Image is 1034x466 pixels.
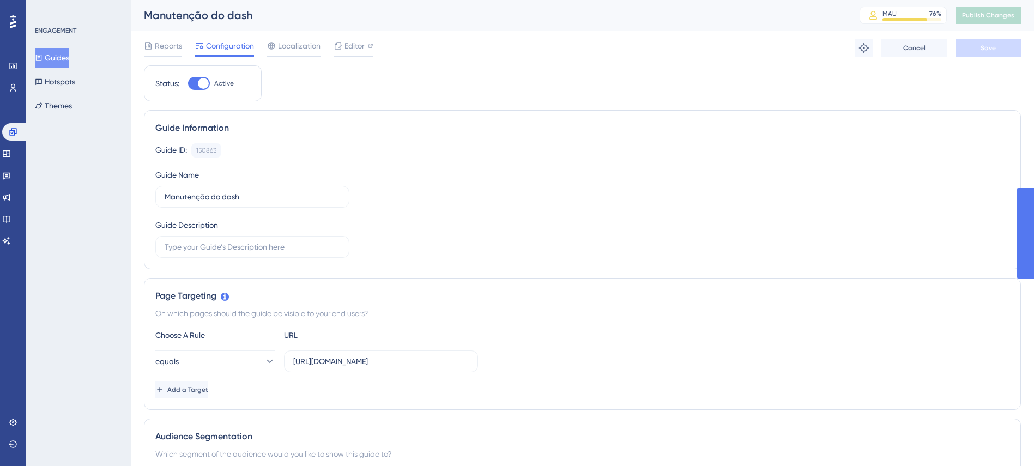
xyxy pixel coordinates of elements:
[144,8,832,23] div: Manutenção do dash
[155,39,182,52] span: Reports
[155,289,1009,302] div: Page Targeting
[155,430,1009,443] div: Audience Segmentation
[165,241,340,253] input: Type your Guide’s Description here
[35,96,72,116] button: Themes
[155,143,187,158] div: Guide ID:
[929,9,941,18] div: 76 %
[35,26,76,35] div: ENGAGEMENT
[293,355,469,367] input: yourwebsite.com/path
[155,329,275,342] div: Choose A Rule
[155,381,208,398] button: Add a Target
[167,385,208,394] span: Add a Target
[956,39,1021,57] button: Save
[35,48,69,68] button: Guides
[284,329,404,342] div: URL
[155,77,179,90] div: Status:
[155,168,199,181] div: Guide Name
[214,79,234,88] span: Active
[155,122,1009,135] div: Guide Information
[155,307,1009,320] div: On which pages should the guide be visible to your end users?
[344,39,365,52] span: Editor
[155,350,275,372] button: equals
[155,219,218,232] div: Guide Description
[206,39,254,52] span: Configuration
[155,355,179,368] span: equals
[278,39,321,52] span: Localization
[903,44,926,52] span: Cancel
[881,39,947,57] button: Cancel
[962,11,1014,20] span: Publish Changes
[988,423,1021,456] iframe: UserGuiding AI Assistant Launcher
[35,72,75,92] button: Hotspots
[882,9,897,18] div: MAU
[956,7,1021,24] button: Publish Changes
[165,191,340,203] input: Type your Guide’s Name here
[981,44,996,52] span: Save
[155,447,1009,461] div: Which segment of the audience would you like to show this guide to?
[196,146,216,155] div: 150863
